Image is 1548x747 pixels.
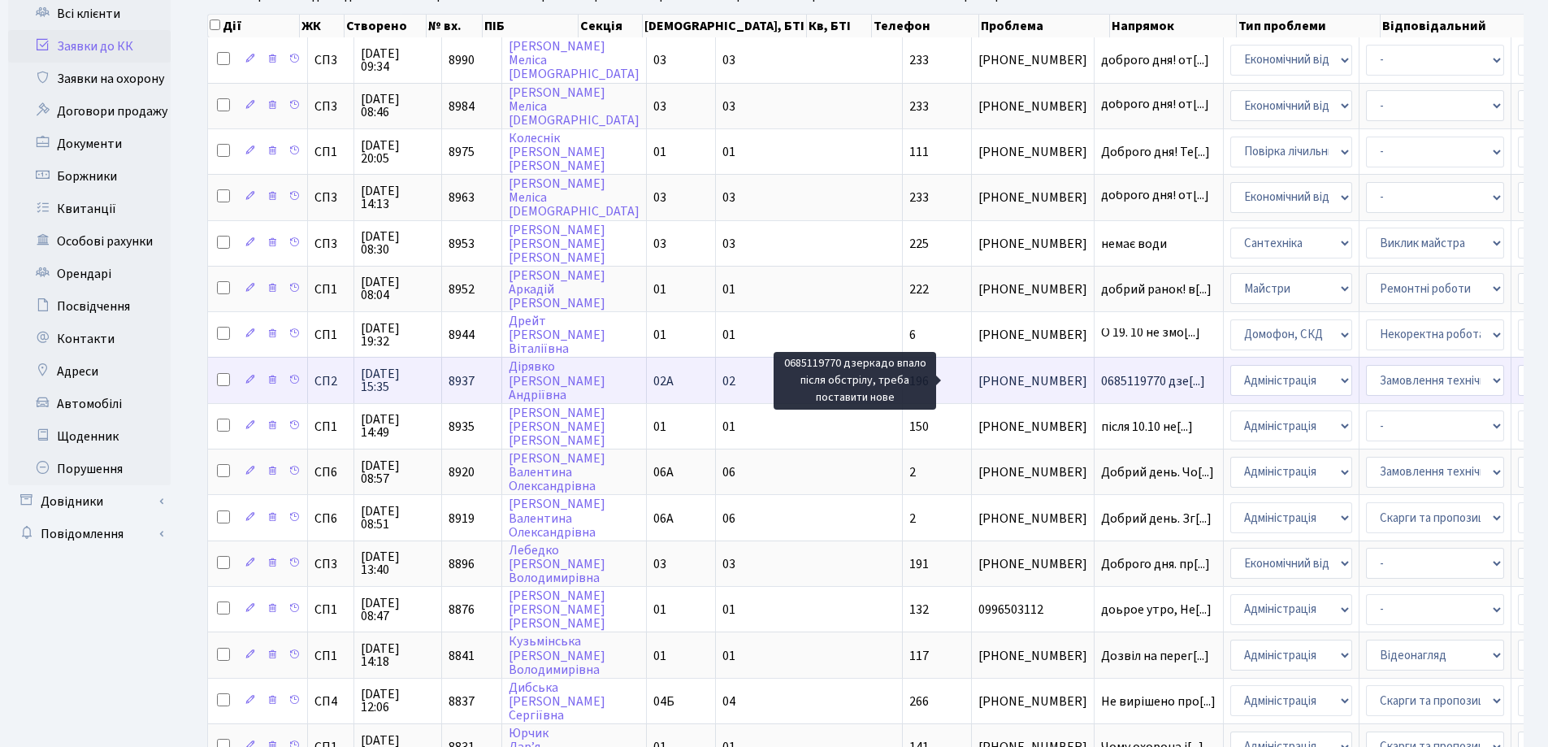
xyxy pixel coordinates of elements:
span: 111 [909,143,929,161]
span: Не вирішено про[...] [1101,693,1216,710]
a: Адреси [8,355,171,388]
span: СП3 [314,54,347,67]
span: [PHONE_NUMBER] [978,466,1087,479]
span: [DATE] 09:34 [361,47,435,73]
span: 03 [722,235,735,253]
span: 8896 [449,555,475,573]
span: 02 [722,372,735,390]
th: [DEMOGRAPHIC_DATA], БТІ [643,15,807,37]
span: 8876 [449,601,475,619]
span: 0996503112 [978,603,1087,616]
span: 03 [653,189,666,206]
span: СП1 [314,420,347,433]
th: № вх. [427,15,483,37]
span: 01 [653,280,666,298]
span: [DATE] 14:18 [361,642,435,668]
span: 8953 [449,235,475,253]
a: [PERSON_NAME]Меліса[DEMOGRAPHIC_DATA] [509,37,640,83]
span: 8837 [449,693,475,710]
span: СП1 [314,145,347,159]
th: ПІБ [483,15,579,37]
span: Доброго дня. пр[...] [1101,555,1210,573]
th: Напрямок [1110,15,1237,37]
th: Секція [579,15,643,37]
span: 03 [722,98,735,115]
th: ЖК [300,15,345,37]
span: Добрий день. Зг[...] [1101,510,1212,528]
span: доброго дня! от[...] [1101,51,1209,69]
a: [PERSON_NAME]ВалентинаОлександрівна [509,496,605,541]
span: 8963 [449,189,475,206]
a: Дрейт[PERSON_NAME]Віталіївна [509,312,605,358]
span: СП3 [314,100,347,113]
span: 8984 [449,98,475,115]
span: 01 [653,647,666,665]
span: 03 [722,189,735,206]
span: 01 [722,143,735,161]
span: 01 [653,326,666,344]
a: Щоденник [8,420,171,453]
a: Особові рахунки [8,225,171,258]
span: 04 [722,693,735,710]
a: Порушення [8,453,171,485]
span: 117 [909,647,929,665]
span: 03 [722,51,735,69]
span: [PHONE_NUMBER] [978,283,1087,296]
a: Лебедко[PERSON_NAME]Володимирівна [509,541,605,587]
span: 2 [909,510,916,528]
span: 8920 [449,463,475,481]
a: [PERSON_NAME]Аркадій[PERSON_NAME] [509,267,605,312]
a: Заявки до КК [8,30,171,63]
span: 0685119770 дзе[...] [1101,372,1205,390]
span: [DATE] 08:46 [361,93,435,119]
span: [DATE] 08:04 [361,276,435,302]
span: [DATE] 14:13 [361,185,435,211]
span: Дозвіл на перег[...] [1101,647,1209,665]
a: [PERSON_NAME]Меліса[DEMOGRAPHIC_DATA] [509,175,640,220]
span: [DATE] 20:05 [361,139,435,165]
div: 0685119770 дзеркадо впало після обстрілу, треба поставити нове [774,352,936,410]
span: СП3 [314,191,347,204]
span: 04Б [653,693,674,710]
span: [DATE] 12:06 [361,688,435,714]
a: Документи [8,128,171,160]
a: Квитанції [8,193,171,225]
span: [PHONE_NUMBER] [978,328,1087,341]
span: 233 [909,51,929,69]
a: Договори продажу [8,95,171,128]
a: [PERSON_NAME][PERSON_NAME][PERSON_NAME] [509,404,605,450]
span: 01 [653,143,666,161]
th: Тип проблеми [1237,15,1381,37]
a: Боржники [8,160,171,193]
span: 03 [653,98,666,115]
span: [PHONE_NUMBER] [978,191,1087,204]
span: 225 [909,235,929,253]
span: 8919 [449,510,475,528]
th: Дії [208,15,300,37]
span: [DATE] 08:30 [361,230,435,256]
span: [DATE] 08:51 [361,505,435,531]
th: Кв, БТІ [807,15,871,37]
a: Дірявко[PERSON_NAME]Андріївна [509,358,605,404]
span: 01 [722,326,735,344]
span: 266 [909,693,929,710]
span: [PHONE_NUMBER] [978,145,1087,159]
span: СП1 [314,649,347,662]
span: 01 [722,418,735,436]
span: доброго дня! от[...] [1101,95,1209,113]
a: Орендарі [8,258,171,290]
a: Кузьмінська[PERSON_NAME]Володимирівна [509,633,605,679]
span: 6 [909,326,916,344]
span: 06 [722,463,735,481]
span: 8990 [449,51,475,69]
span: доьрое утро, Не[...] [1101,601,1212,619]
span: після 10.10 не[...] [1101,418,1193,436]
span: 06А [653,510,674,528]
span: СП1 [314,283,347,296]
span: 8935 [449,418,475,436]
span: СП1 [314,328,347,341]
a: Автомобілі [8,388,171,420]
span: СП6 [314,512,347,525]
span: [PHONE_NUMBER] [978,100,1087,113]
span: 8841 [449,647,475,665]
